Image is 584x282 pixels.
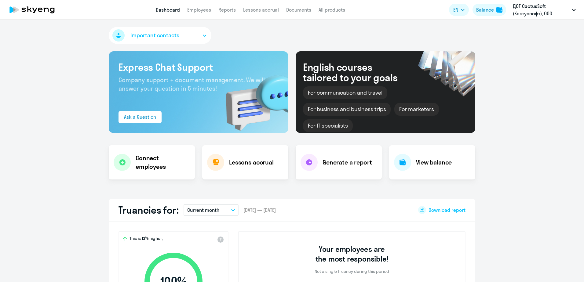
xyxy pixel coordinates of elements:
[119,111,162,123] button: Ask a Question
[496,7,502,13] img: balance
[218,7,236,13] a: Reports
[187,7,211,13] a: Employees
[119,204,179,216] h2: Truancies for:
[119,61,279,73] h3: Express Chat Support
[229,158,274,167] h4: Lessons accrual
[217,64,288,133] img: bg-img
[243,207,276,213] span: [DATE] — [DATE]
[286,7,311,13] a: Documents
[303,86,387,99] div: For communication and travel
[130,236,163,243] span: This is 13% higher,
[156,7,180,13] a: Dashboard
[109,27,211,44] button: Important contacts
[429,207,465,213] span: Download report
[453,6,458,13] span: EN
[184,204,239,216] button: Current month
[476,6,494,13] div: Balance
[449,4,469,16] button: EN
[187,206,219,214] p: Current month
[473,4,506,16] button: Balancebalance
[303,62,407,83] div: English courses tailored to your goals
[394,103,439,116] div: For marketers
[510,2,579,17] button: ДОГ CactusSoft (Кактуссофт), ООО КАКТУССОФТ
[136,154,190,171] h4: Connect employees
[119,76,265,92] span: Company support + document management. We will answer your question in 5 minutes!
[513,2,570,17] p: ДОГ CactusSoft (Кактуссофт), ООО КАКТУССОФТ
[323,158,372,167] h4: Generate a report
[303,103,391,116] div: For business and business trips
[303,119,353,132] div: For IT specialists
[315,269,389,274] p: Not a single truancy during this period
[313,244,391,264] h3: Your employees are the most responsible!
[124,113,156,121] div: Ask a Question
[416,158,452,167] h4: View balance
[319,7,345,13] a: All products
[130,31,179,39] span: Important contacts
[243,7,279,13] a: Lessons accrual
